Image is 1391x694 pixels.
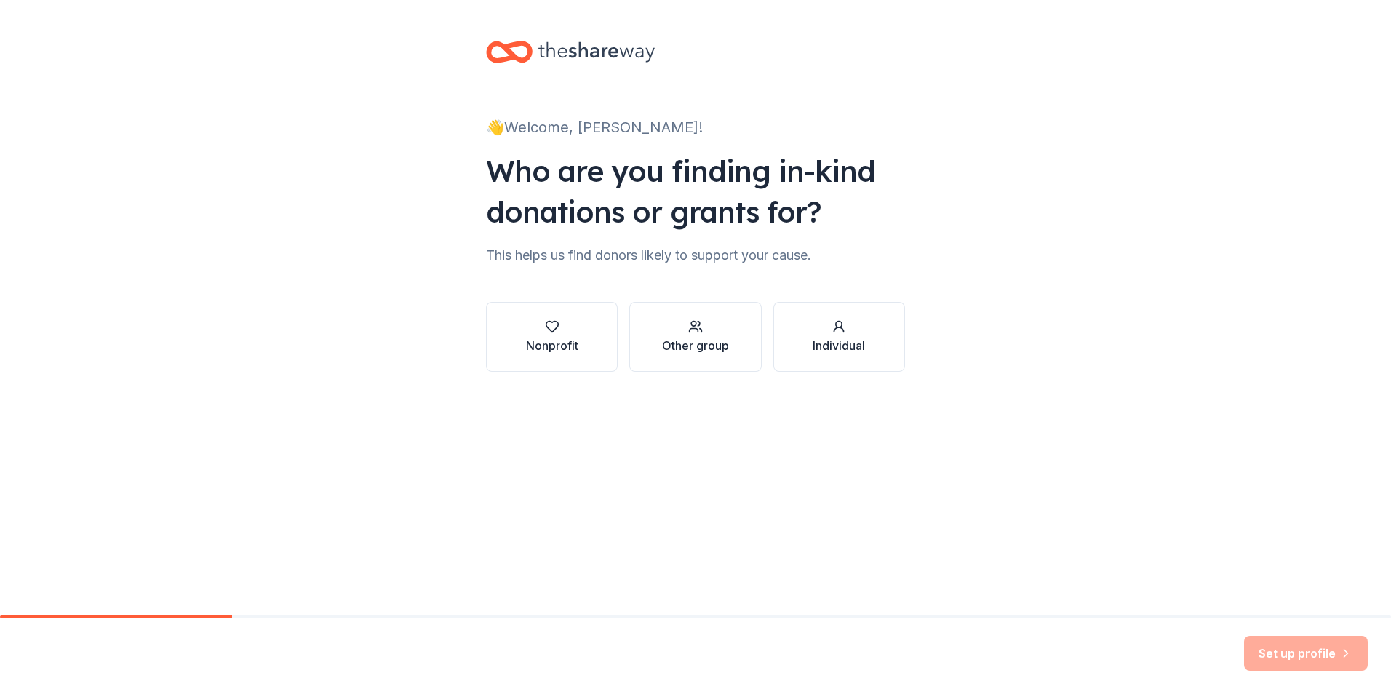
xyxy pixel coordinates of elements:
[629,302,761,372] button: Other group
[662,337,729,354] div: Other group
[486,244,905,267] div: This helps us find donors likely to support your cause.
[813,337,865,354] div: Individual
[486,116,905,139] div: 👋 Welcome, [PERSON_NAME]!
[773,302,905,372] button: Individual
[486,151,905,232] div: Who are you finding in-kind donations or grants for?
[526,337,578,354] div: Nonprofit
[486,302,618,372] button: Nonprofit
